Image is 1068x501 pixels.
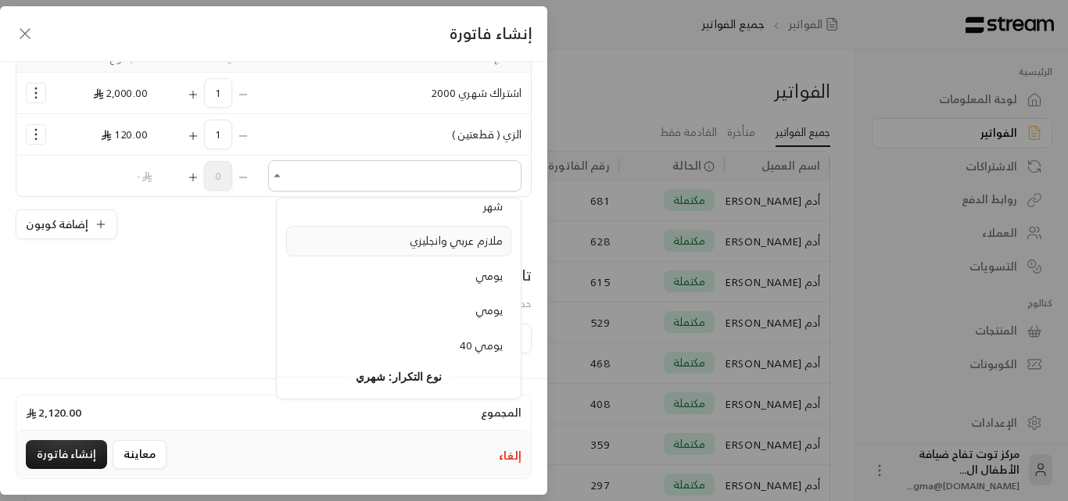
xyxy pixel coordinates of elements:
[204,120,232,149] span: 1
[475,300,504,320] span: يومي
[26,405,81,420] span: 2,120.00
[113,440,167,469] button: معاينة
[410,231,503,250] span: ملازم عربي وانجليزي
[481,405,521,420] span: المجموع
[431,83,521,102] span: اشتراك شهري 2000
[450,20,532,47] span: إنشاء فاتورة
[452,124,521,144] span: الزي ( قطعتين )
[16,43,532,197] table: Selected Products
[26,440,107,469] button: إنشاء فاتورة
[348,367,450,386] span: نوع التكرار: شهري
[204,78,232,108] span: 1
[268,166,287,185] button: Close
[56,156,157,196] td: -
[483,196,503,216] span: شهر
[16,209,117,239] button: إضافة كوبون
[101,124,148,144] span: 120.00
[204,161,232,191] span: 0
[475,266,504,285] span: يومي
[93,83,148,102] span: 2,000.00
[460,335,503,355] span: يومي 40
[499,448,521,463] button: إلغاء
